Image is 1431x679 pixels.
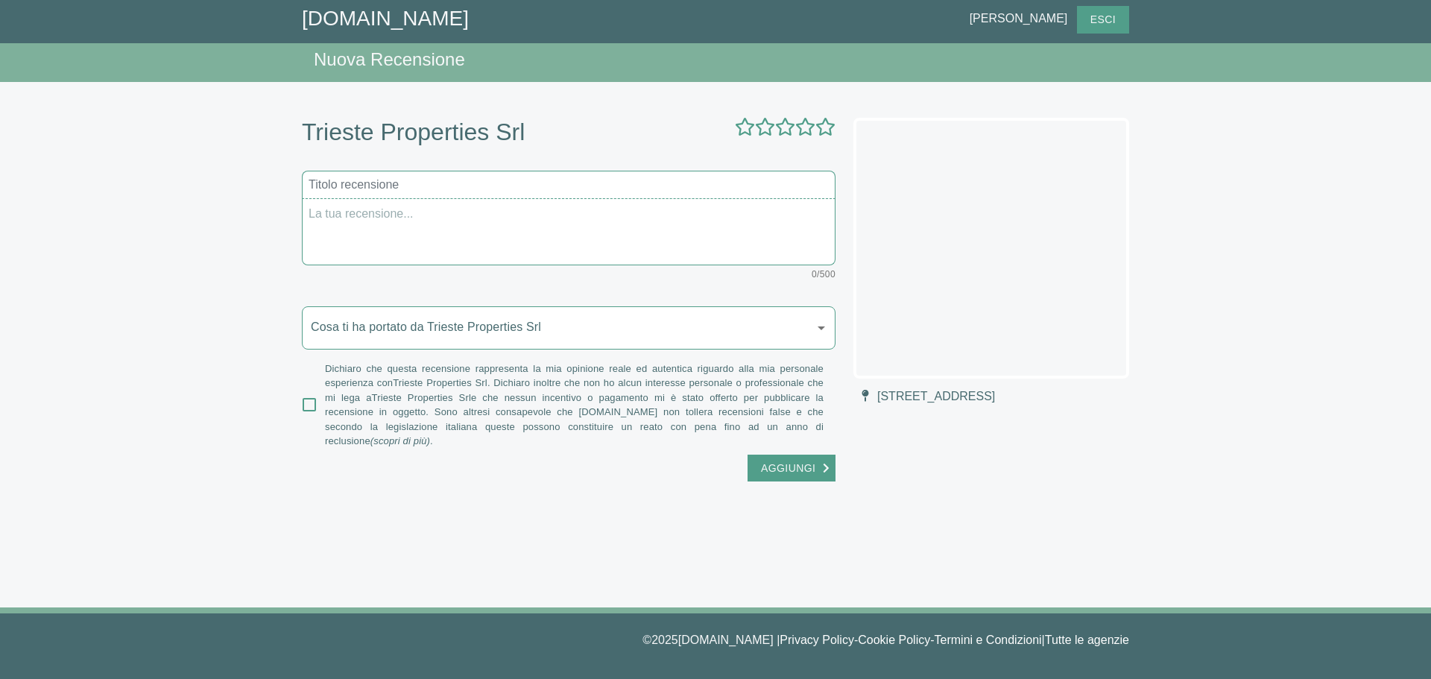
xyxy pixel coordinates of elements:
[302,306,835,350] div: ​
[302,171,835,199] input: Titolo recensione
[325,363,824,447] span: Dichiaro che questa recensione rappresenta la mia opinione reale ed autentica riguardo alla mia p...
[302,7,469,30] a: [DOMAIN_NAME]
[754,459,823,478] span: aggiungi
[877,390,995,402] span: [STREET_ADDRESS]
[780,634,854,646] a: Privacy Policy
[853,118,1129,379] iframe: map
[302,631,1129,649] p: © 2025 [DOMAIN_NAME] | - - |
[858,634,930,646] a: Cookie Policy
[1077,6,1129,34] button: Esci
[314,49,1129,71] h4: Nuova Recensione
[970,12,1074,25] span: [PERSON_NAME]
[812,268,835,282] span: 0 / 500
[1083,10,1123,29] span: Esci
[1045,634,1129,646] a: Tutte le agenzie
[302,118,735,146] h2: Trieste Properties Srl
[370,435,430,446] a: (scopri di più)
[935,634,1042,646] a: Termini e Condizioni
[748,455,835,482] button: aggiungi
